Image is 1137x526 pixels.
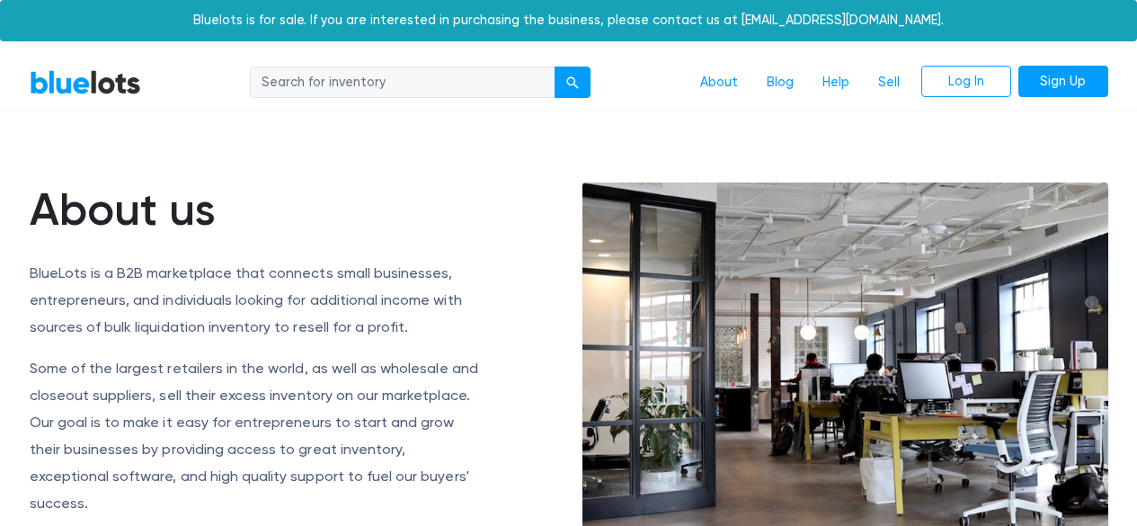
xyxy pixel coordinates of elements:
a: BlueLots [30,69,141,95]
a: Help [808,66,864,100]
p: Some of the largest retailers in the world, as well as wholesale and closeout suppliers, sell the... [30,355,484,517]
a: Sell [864,66,914,100]
p: BlueLots is a B2B marketplace that connects small businesses, entrepreneurs, and individuals look... [30,260,484,341]
h1: About us [30,183,484,236]
a: Sign Up [1018,66,1108,98]
a: Log In [921,66,1011,98]
a: About [686,66,752,100]
a: Blog [752,66,808,100]
input: Search for inventory [250,67,555,99]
